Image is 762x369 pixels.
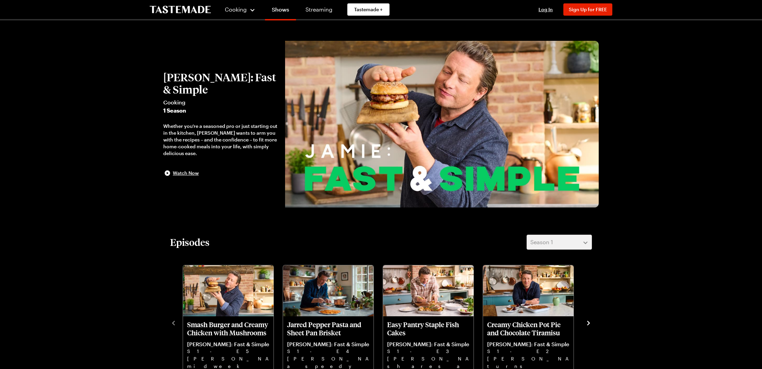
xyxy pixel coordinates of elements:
img: Creamy Chicken Pot Pie and Chocolate Tiramisu [483,265,574,316]
a: To Tastemade Home Page [150,6,211,14]
img: Jamie Oliver: Fast & Simple [285,41,599,207]
span: Sign Up for FREE [569,6,607,12]
p: S1 - E5 [187,348,269,355]
span: Season 1 [530,238,553,246]
button: navigate to previous item [170,318,177,326]
p: Smash Burger and Creamy Chicken with Mushrooms [187,320,269,337]
span: 1 Season [163,106,278,115]
a: Tastemade + [347,3,390,16]
span: Cooking [163,98,278,106]
p: [PERSON_NAME]: Fast & Simple [487,341,569,348]
button: navigate to next item [585,318,592,326]
button: Season 1 [527,235,592,250]
p: Jarred Pepper Pasta and Sheet Pan Brisket [287,320,369,337]
span: Log In [539,6,553,12]
p: S1 - E4 [287,348,369,355]
p: Easy Pantry Staple Fish Cakes [387,320,469,337]
p: [PERSON_NAME]: Fast & Simple [387,341,469,348]
img: Smash Burger and Creamy Chicken with Mushrooms [183,265,274,316]
span: Cooking [225,6,247,13]
div: Whether you’re a seasoned pro or just starting out in the kitchen, [PERSON_NAME] wants to arm you... [163,123,278,157]
span: Tastemade + [354,6,383,13]
button: Cooking [225,1,255,18]
h2: [PERSON_NAME]: Fast & Simple [163,71,278,96]
p: [PERSON_NAME]: Fast & Simple [287,341,369,348]
a: Shows [265,1,296,20]
img: Jarred Pepper Pasta and Sheet Pan Brisket [283,265,374,316]
img: Easy Pantry Staple Fish Cakes [383,265,474,316]
h2: Episodes [170,236,210,248]
p: S1 - E2 [487,348,569,355]
span: Watch Now [173,170,199,177]
button: Sign Up for FREE [563,3,612,16]
p: S1 - E3 [387,348,469,355]
p: [PERSON_NAME]: Fast & Simple [187,341,269,348]
p: Creamy Chicken Pot Pie and Chocolate Tiramisu [487,320,569,337]
button: [PERSON_NAME]: Fast & SimpleCooking1 SeasonWhether you’re a seasoned pro or just starting out in ... [163,71,278,177]
button: Log In [532,6,559,13]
